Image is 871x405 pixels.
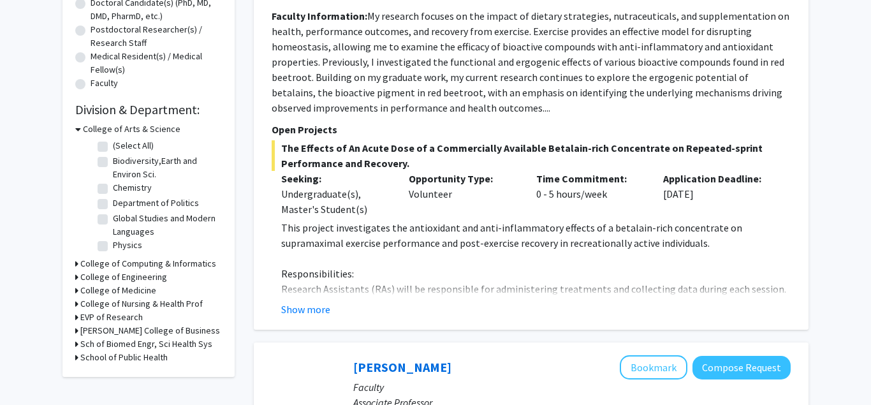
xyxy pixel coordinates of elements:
p: Time Commitment: [536,171,645,186]
h3: College of Medicine [80,284,156,297]
label: Biodiversity,Earth and Environ Sci. [113,154,219,181]
div: Undergraduate(s), Master's Student(s) [281,186,390,217]
h3: College of Nursing & Health Prof [80,297,203,311]
b: Faculty Information: [272,10,367,22]
span: The Effects of An Acute Dose of a Commercially Available Betalain-rich Concentrate on Repeated-sp... [272,140,791,171]
p: Research Assistants (RAs) will be responsible for administering treatments and collecting data du... [281,281,791,327]
p: Seeking: [281,171,390,186]
h2: Division & Department: [75,102,222,117]
button: Show more [281,302,330,317]
label: Medical Resident(s) / Medical Fellow(s) [91,50,222,77]
p: Application Deadline: [663,171,772,186]
p: Opportunity Type: [409,171,517,186]
h3: [PERSON_NAME] College of Business [80,324,220,337]
label: (Select All) [113,139,154,152]
label: Postdoctoral Researcher(s) / Research Staff [91,23,222,50]
label: Global Studies and Modern Languages [113,212,219,239]
p: Faculty [353,379,791,395]
div: [DATE] [654,171,781,217]
p: Open Projects [272,122,791,137]
div: 0 - 5 hours/week [527,171,654,217]
label: Faculty [91,77,118,90]
div: Volunteer [399,171,527,217]
button: Compose Request to Hasan Ayaz [692,356,791,379]
button: Add Hasan Ayaz to Bookmarks [620,355,687,379]
h3: College of Computing & Informatics [80,257,216,270]
h3: Sch of Biomed Engr, Sci Health Sys [80,337,212,351]
h3: College of Engineering [80,270,167,284]
label: Chemistry [113,181,152,195]
label: Department of Politics [113,196,199,210]
h3: School of Public Health [80,351,168,364]
h3: College of Arts & Science [83,122,180,136]
a: [PERSON_NAME] [353,359,451,375]
iframe: Chat [10,348,54,395]
p: Responsibilities: [281,266,791,281]
h3: EVP of Research [80,311,143,324]
label: Physics [113,239,142,252]
fg-read-more: My research focuses on the impact of dietary strategies, nutraceuticals, and supplementation on h... [272,10,789,114]
p: This project investigates the antioxidant and anti-inflammatory effects of a betalain-rich concen... [281,220,791,251]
